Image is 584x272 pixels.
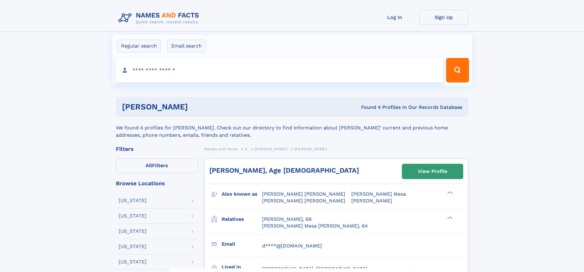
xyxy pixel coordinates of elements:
span: [PERSON_NAME] [PERSON_NAME] [262,198,345,204]
span: [PERSON_NAME] [351,198,392,204]
span: [PERSON_NAME] [254,147,287,151]
label: Filters [116,159,198,173]
div: View Profile [418,164,447,178]
span: [PERSON_NAME] [PERSON_NAME] [262,191,345,197]
a: [PERSON_NAME] Mesa [PERSON_NAME], 64 [262,223,368,229]
button: Search Button [446,58,469,82]
div: ❯ [446,216,453,220]
span: [PERSON_NAME] [294,147,327,151]
div: [US_STATE] [119,244,147,249]
a: Log In [370,10,419,25]
label: Email search [167,40,206,52]
a: View Profile [402,164,463,179]
div: We found 4 profiles for [PERSON_NAME]. Check out our directory to find information about [PERSON_... [116,117,468,139]
a: [PERSON_NAME] [254,145,287,153]
div: Found 4 Profiles In Our Records Database [274,104,462,111]
div: ❯ [446,191,453,195]
div: Filters [116,146,198,152]
img: Logo Names and Facts [116,10,204,26]
a: Sign Up [419,10,468,25]
h3: Relatives [222,214,262,224]
span: G [245,147,248,151]
div: Browse Locations [116,181,198,186]
a: G [245,145,248,153]
label: Regular search [117,40,161,52]
input: search input [115,58,444,82]
div: [US_STATE] [119,213,147,218]
h3: Email [222,239,262,249]
div: [US_STATE] [119,259,147,264]
a: [PERSON_NAME], Age [DEMOGRAPHIC_DATA] [209,167,359,174]
div: [US_STATE] [119,229,147,234]
div: [US_STATE] [119,198,147,203]
span: [GEOGRAPHIC_DATA], [GEOGRAPHIC_DATA] [262,266,367,272]
a: [PERSON_NAME], 66 [262,216,312,223]
span: [PERSON_NAME] Mesa [351,191,406,197]
a: Names and Facts [204,145,238,153]
span: All [146,163,152,168]
h3: Also known as [222,189,262,199]
h1: [PERSON_NAME] [122,103,275,111]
